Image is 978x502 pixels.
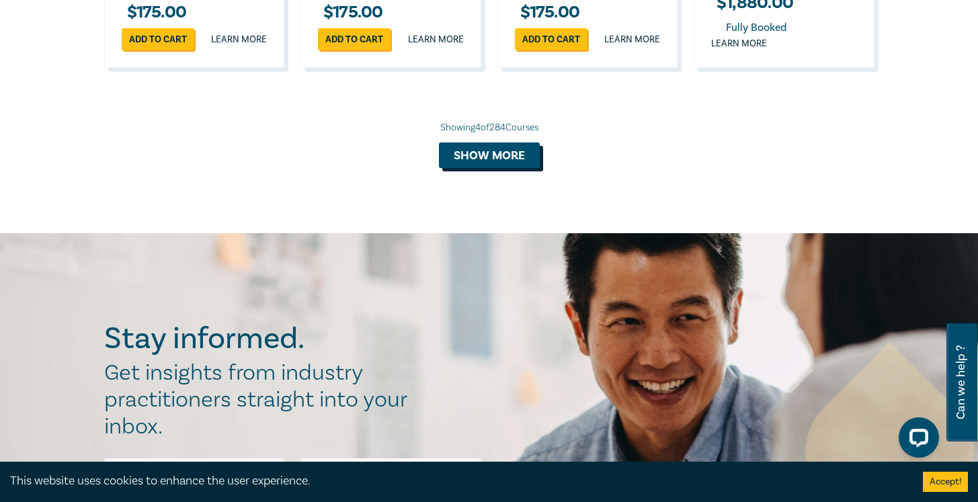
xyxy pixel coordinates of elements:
[439,142,540,168] button: Show more
[300,458,481,491] input: Last Name*
[104,121,874,134] div: Showing 4 of 284 Courses
[104,321,421,356] h2: Stay informed.
[318,3,383,22] h3: $ 175.00
[923,472,968,492] button: Accept cookies
[888,412,944,468] iframe: LiveChat chat widget
[515,28,587,50] a: Add to cart
[604,33,660,46] a: Learn more
[515,3,580,22] h3: $ 175.00
[104,458,285,491] input: First Name*
[104,360,421,440] h2: Get insights from industry practitioners straight into your inbox.
[711,37,767,50] a: Learn more
[10,472,903,490] div: This website uses cookies to enhance the user experience.
[122,3,187,22] h3: $ 175.00
[711,19,801,37] div: Fully Booked
[122,28,194,50] a: Add to cart
[318,28,391,50] a: Add to cart
[954,331,967,433] span: Can we help ?
[408,33,464,46] a: Learn more
[211,33,267,46] a: Learn more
